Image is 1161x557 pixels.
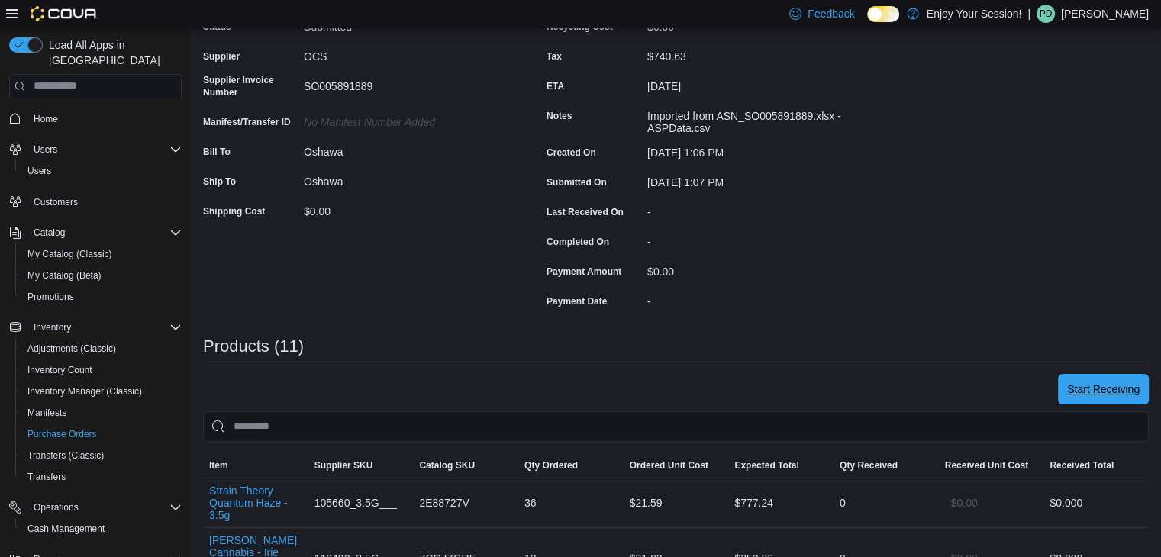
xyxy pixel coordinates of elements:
[547,295,607,307] label: Payment Date
[15,423,188,445] button: Purchase Orders
[945,488,984,518] button: $0.00
[547,146,596,159] label: Created On
[647,230,852,248] div: -
[203,175,236,188] label: Ship To
[27,471,66,483] span: Transfers
[304,199,508,217] div: $0.00
[21,520,111,538] a: Cash Management
[27,192,182,211] span: Customers
[27,140,182,159] span: Users
[308,453,414,478] button: Supplier SKU
[21,468,72,486] a: Transfers
[1040,5,1053,23] span: PD
[27,523,105,535] span: Cash Management
[203,453,308,478] button: Item
[518,488,624,518] div: 36
[21,266,108,285] a: My Catalog (Beta)
[1058,374,1149,404] button: Start Receiving
[31,6,98,21] img: Cova
[647,259,852,278] div: $0.00
[834,488,939,518] div: 0
[15,160,188,182] button: Users
[945,459,1028,472] span: Received Unit Cost
[547,266,621,278] label: Payment Amount
[27,269,102,282] span: My Catalog (Beta)
[547,80,564,92] label: ETA
[314,494,397,512] span: 105660_3.5G___
[314,459,373,472] span: Supplier SKU
[21,245,118,263] a: My Catalog (Classic)
[27,224,71,242] button: Catalog
[3,191,188,213] button: Customers
[21,446,182,465] span: Transfers (Classic)
[27,318,182,336] span: Inventory
[21,404,73,422] a: Manifests
[728,453,834,478] button: Expected Total
[734,459,798,472] span: Expected Total
[203,337,304,356] h3: Products (11)
[34,143,57,156] span: Users
[21,245,182,263] span: My Catalog (Classic)
[3,139,188,160] button: Users
[27,498,182,517] span: Operations
[1037,5,1055,23] div: Paige Dyck
[1050,494,1143,512] div: $0.00 0
[304,44,508,63] div: OCS
[3,222,188,243] button: Catalog
[647,104,852,134] div: Imported from ASN_SO005891889.xlsx - ASPData.csv
[1027,5,1030,23] p: |
[834,453,939,478] button: Qty Received
[647,289,852,307] div: -
[27,140,63,159] button: Users
[15,381,188,402] button: Inventory Manager (Classic)
[15,338,188,359] button: Adjustments (Classic)
[27,224,182,242] span: Catalog
[15,265,188,286] button: My Catalog (Beta)
[951,495,978,510] span: $0.00
[27,407,66,419] span: Manifests
[27,318,77,336] button: Inventory
[21,382,182,401] span: Inventory Manager (Classic)
[547,206,624,218] label: Last Received On
[3,108,188,130] button: Home
[21,288,80,306] a: Promotions
[27,498,85,517] button: Operations
[647,140,852,159] div: [DATE] 1:06 PM
[21,468,182,486] span: Transfers
[15,518,188,539] button: Cash Management
[21,266,182,285] span: My Catalog (Beta)
[304,110,508,128] div: No Manifest Number added
[624,453,729,478] button: Ordered Unit Cost
[15,402,188,423] button: Manifests
[203,205,265,217] label: Shipping Cost
[203,74,298,98] label: Supplier Invoice Number
[304,74,508,92] div: SO005891889
[34,321,71,333] span: Inventory
[27,449,104,462] span: Transfers (Classic)
[867,6,899,22] input: Dark Mode
[927,5,1022,23] p: Enjoy Your Session!
[1043,453,1149,478] button: Received Total
[27,364,92,376] span: Inventory Count
[21,340,182,358] span: Adjustments (Classic)
[27,385,142,398] span: Inventory Manager (Classic)
[304,169,508,188] div: Oshawa
[21,162,182,180] span: Users
[630,459,708,472] span: Ordered Unit Cost
[21,288,182,306] span: Promotions
[209,485,302,521] button: Strain Theory - Quantum Haze - 3.5g
[15,359,188,381] button: Inventory Count
[3,317,188,338] button: Inventory
[27,343,116,355] span: Adjustments (Classic)
[43,37,182,68] span: Load All Apps in [GEOGRAPHIC_DATA]
[21,340,122,358] a: Adjustments (Classic)
[15,466,188,488] button: Transfers
[34,501,79,514] span: Operations
[27,110,64,128] a: Home
[547,176,607,188] label: Submitted On
[21,520,182,538] span: Cash Management
[1067,382,1140,397] span: Start Receiving
[15,286,188,307] button: Promotions
[27,165,51,177] span: Users
[27,109,182,128] span: Home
